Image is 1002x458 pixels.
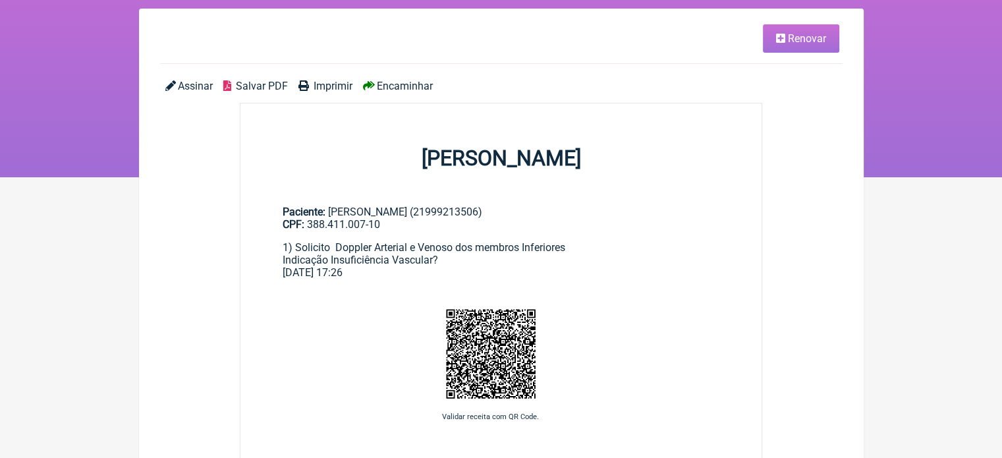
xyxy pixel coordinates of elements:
[377,80,433,92] span: Encaminhar
[788,32,826,45] span: Renovar
[283,206,325,218] span: Paciente:
[178,80,213,92] span: Assinar
[223,80,288,92] a: Salvar PDF
[763,24,839,53] a: Renovar
[240,413,741,421] p: Validar receita com QR Code.
[283,218,720,231] div: 388.411.007-10
[314,80,352,92] span: Imprimir
[363,80,433,92] a: Encaminhar
[298,80,352,92] a: Imprimir
[236,80,288,92] span: Salvar PDF
[283,218,304,231] span: CPF:
[441,304,540,403] img: s555JvVmsAAAAASUVORK5CYII=
[283,206,720,231] div: [PERSON_NAME] (21999213506)
[165,80,213,92] a: Assinar
[283,266,720,279] div: [DATE] 17:26
[240,146,762,171] h1: [PERSON_NAME]
[283,241,720,266] div: 1) Solicito Doppler Arterial e Venoso dos membros Inferiores Indicação Insuficiência Vascular?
